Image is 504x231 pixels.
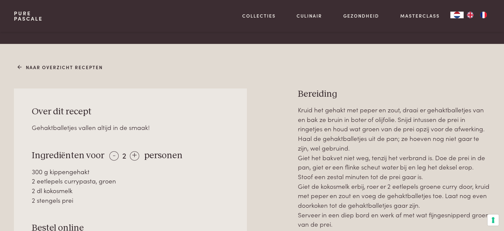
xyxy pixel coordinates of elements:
a: EN [464,12,477,18]
a: Culinair [297,12,322,19]
span: Ingrediënten voor [32,151,104,160]
div: 2 dl kokosmelk [32,186,229,195]
span: personen [144,151,183,160]
a: Naar overzicht recepten [18,64,103,71]
a: Masterclass [400,12,440,19]
ul: Language list [464,12,490,18]
span: 2 [122,150,126,161]
a: FR [477,12,490,18]
a: Gezondheid [343,12,379,19]
div: 300 g kippengehakt [32,167,229,176]
div: - [109,151,119,161]
aside: Language selected: Nederlands [450,12,490,18]
p: Kruid het gehakt met peper en zout, draai er gehaktballetjes van en bak ze bruin in boter of olij... [298,105,490,229]
div: 2 stengels prei [32,195,229,205]
a: Collecties [242,12,276,19]
h3: Bereiding [298,88,490,100]
a: PurePascale [14,11,43,21]
div: + [130,151,139,161]
h3: Over dit recept [32,106,229,118]
a: NL [450,12,464,18]
div: 2 eetlepels currypasta, groen [32,176,229,186]
button: Uw voorkeuren voor toestemming voor trackingtechnologieën [487,214,499,226]
div: Gehaktballetjes vallen altijd in de smaak! [32,123,229,132]
div: Language [450,12,464,18]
